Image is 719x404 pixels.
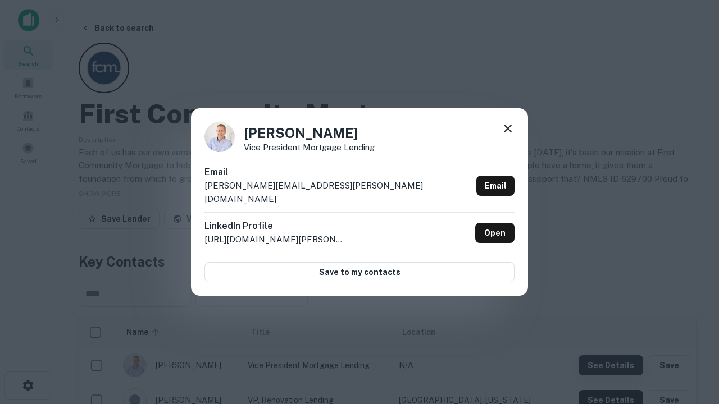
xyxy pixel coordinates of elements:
h6: Email [204,166,472,179]
p: Vice President Mortgage Lending [244,143,375,151]
img: 1520878720083 [204,122,235,152]
a: Email [476,176,515,196]
p: [URL][DOMAIN_NAME][PERSON_NAME] [204,233,345,246]
p: [PERSON_NAME][EMAIL_ADDRESS][PERSON_NAME][DOMAIN_NAME] [204,179,472,205]
iframe: Chat Widget [663,278,719,332]
h4: [PERSON_NAME] [244,123,375,143]
a: Open [475,223,515,243]
h6: LinkedIn Profile [204,219,345,233]
button: Save to my contacts [204,262,515,282]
